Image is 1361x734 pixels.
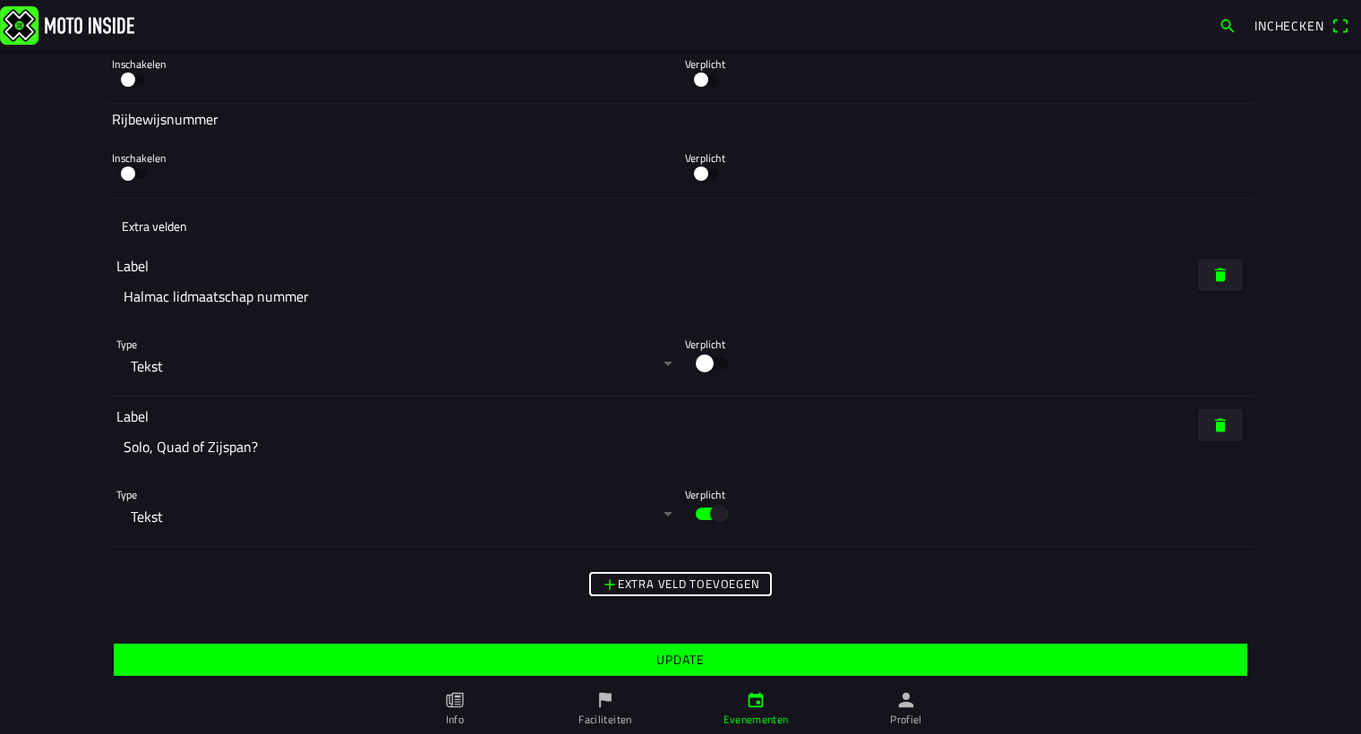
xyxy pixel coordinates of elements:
ion-icon: person [896,690,916,710]
ion-label: Label [116,255,149,277]
ion-label: Verplicht [685,336,1105,352]
ion-label: Inschakelen [112,149,535,166]
ion-text: Update [656,653,704,666]
ion-col: Rijbewijsnummer [107,104,1254,134]
a: Incheckenqr scanner [1245,10,1357,40]
ion-label: Profiel [890,712,922,728]
ion-label: Verplicht [685,486,1105,502]
span: Inchecken [1254,16,1324,35]
ion-label: Inschakelen [112,55,535,72]
ion-label: Type [116,486,536,502]
input: Geef dit veld een naam [116,427,676,466]
ion-icon: paper [445,690,465,710]
input: Geef dit veld een naam [116,277,676,316]
ion-label: Evenementen [723,712,789,728]
ion-button: Extra veld toevoegen [589,572,772,596]
ion-icon: calendar [746,690,766,710]
ion-icon: flag [595,690,615,710]
ion-label: Verplicht [685,149,1108,166]
ion-label: Type [116,336,536,352]
ion-label: Info [446,712,464,728]
ion-label: Faciliteiten [578,712,631,728]
a: search [1210,10,1245,40]
ion-label: Verplicht [685,55,1108,72]
ion-label: Extra velden [122,217,187,235]
ion-label: Label [116,405,149,427]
